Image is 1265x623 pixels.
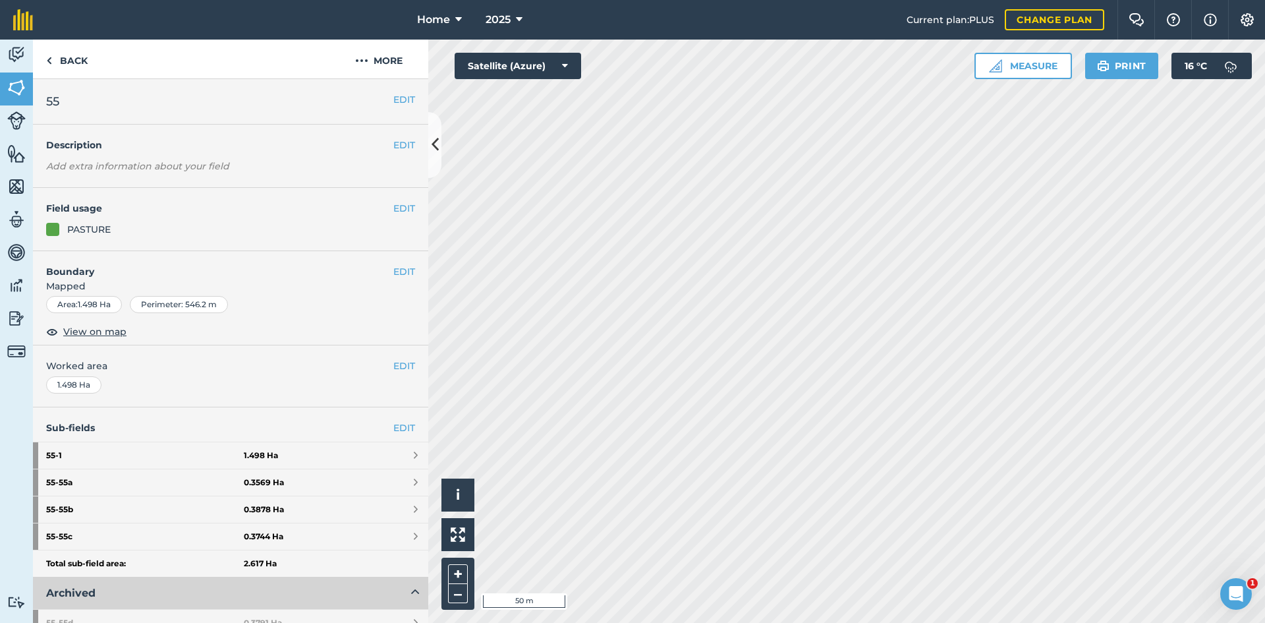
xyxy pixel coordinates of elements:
[7,243,26,262] img: svg+xml;base64,PD94bWwgdmVyc2lvbj0iMS4wIiBlbmNvZGluZz0idXRmLTgiPz4KPCEtLSBHZW5lcmF0b3I6IEFkb2JlIE...
[393,92,415,107] button: EDIT
[33,578,428,609] button: Archived
[907,13,994,27] span: Current plan : PLUS
[1097,58,1110,74] img: svg+xml;base64,PHN2ZyB4bWxucz0iaHR0cDovL3d3dy53My5vcmcvMjAwMC9zdmciIHdpZHRoPSIxOSIgaGVpZ2h0PSIyNC...
[1220,578,1252,610] iframe: Intercom live chat
[1166,13,1181,26] img: A question mark icon
[451,527,465,542] img: Four arrows, one pointing top left, one top right, one bottom right and the last bottom left
[33,469,428,496] a: 55-55a0.3569 Ha
[1239,13,1255,26] img: A cog icon
[46,296,122,313] div: Area : 1.498 Ha
[393,359,415,373] button: EDIT
[974,53,1072,79] button: Measure
[33,496,428,523] a: 55-55b0.3878 Ha
[33,523,428,550] a: 55-55c0.3744 Ha
[1085,53,1159,79] button: Print
[67,222,111,237] div: PASTURE
[33,442,428,469] a: 55-11.498 Ha
[417,12,450,28] span: Home
[7,78,26,98] img: svg+xml;base64,PHN2ZyB4bWxucz0iaHR0cDovL3d3dy53My5vcmcvMjAwMC9zdmciIHdpZHRoPSI1NiIgaGVpZ2h0PSI2MC...
[33,279,428,293] span: Mapped
[393,138,415,152] button: EDIT
[393,201,415,216] button: EDIT
[244,504,284,515] strong: 0.3878 Ha
[1204,12,1217,28] img: svg+xml;base64,PHN2ZyB4bWxucz0iaHR0cDovL3d3dy53My5vcmcvMjAwMC9zdmciIHdpZHRoPSIxNyIgaGVpZ2h0PSIxNy...
[130,296,228,313] div: Perimeter : 546.2 m
[7,596,26,608] img: svg+xml;base64,PD94bWwgdmVyc2lvbj0iMS4wIiBlbmNvZGluZz0idXRmLTgiPz4KPCEtLSBHZW5lcmF0b3I6IEFkb2JlIE...
[244,450,278,461] strong: 1.498 Ha
[244,477,284,488] strong: 0.3569 Ha
[46,324,58,340] img: svg+xml;base64,PHN2ZyB4bWxucz0iaHR0cDovL3d3dy53My5vcmcvMjAwMC9zdmciIHdpZHRoPSIxOCIgaGVpZ2h0PSIyNC...
[46,201,393,216] h4: Field usage
[244,558,277,569] strong: 2.617 Ha
[1247,578,1258,589] span: 1
[7,144,26,163] img: svg+xml;base64,PHN2ZyB4bWxucz0iaHR0cDovL3d3dy53My5vcmcvMjAwMC9zdmciIHdpZHRoPSI1NiIgaGVpZ2h0PSI2MC...
[1218,53,1244,79] img: svg+xml;base64,PD94bWwgdmVyc2lvbj0iMS4wIiBlbmNvZGluZz0idXRmLTgiPz4KPCEtLSBHZW5lcmF0b3I6IEFkb2JlIE...
[393,421,415,435] a: EDIT
[355,53,368,69] img: svg+xml;base64,PHN2ZyB4bWxucz0iaHR0cDovL3d3dy53My5vcmcvMjAwMC9zdmciIHdpZHRoPSIyMCIgaGVpZ2h0PSIyNC...
[989,59,1002,73] img: Ruler icon
[13,9,33,30] img: fieldmargin Logo
[46,92,59,111] span: 55
[448,584,468,603] button: –
[393,264,415,279] button: EDIT
[448,564,468,584] button: +
[46,160,229,172] em: Add extra information about your field
[1185,53,1207,79] span: 16 ° C
[7,210,26,229] img: svg+xml;base64,PD94bWwgdmVyc2lvbj0iMS4wIiBlbmNvZGluZz0idXRmLTgiPz4KPCEtLSBHZW5lcmF0b3I6IEFkb2JlIE...
[46,359,415,373] span: Worked area
[329,40,428,78] button: More
[7,309,26,328] img: svg+xml;base64,PD94bWwgdmVyc2lvbj0iMS4wIiBlbmNvZGluZz0idXRmLTgiPz4KPCEtLSBHZW5lcmF0b3I6IEFkb2JlIE...
[46,53,52,69] img: svg+xml;base64,PHN2ZyB4bWxucz0iaHR0cDovL3d3dy53My5vcmcvMjAwMC9zdmciIHdpZHRoPSI5IiBoZWlnaHQ9IjI0Ii...
[46,523,244,550] strong: 55 - 55c
[486,12,511,28] span: 2025
[63,324,126,339] span: View on map
[46,324,126,340] button: View on map
[456,487,460,503] span: i
[46,138,415,152] h4: Description
[46,442,244,469] strong: 55 - 1
[7,45,26,65] img: svg+xml;base64,PD94bWwgdmVyc2lvbj0iMS4wIiBlbmNvZGluZz0idXRmLTgiPz4KPCEtLSBHZW5lcmF0b3I6IEFkb2JlIE...
[7,111,26,130] img: svg+xml;base64,PD94bWwgdmVyc2lvbj0iMS4wIiBlbmNvZGluZz0idXRmLTgiPz4KPCEtLSBHZW5lcmF0b3I6IEFkb2JlIE...
[7,276,26,295] img: svg+xml;base64,PD94bWwgdmVyc2lvbj0iMS4wIiBlbmNvZGluZz0idXRmLTgiPz4KPCEtLSBHZW5lcmF0b3I6IEFkb2JlIE...
[1171,53,1252,79] button: 16 °C
[1005,9,1104,30] a: Change plan
[46,469,244,496] strong: 55 - 55a
[46,496,244,523] strong: 55 - 55b
[7,177,26,196] img: svg+xml;base64,PHN2ZyB4bWxucz0iaHR0cDovL3d3dy53My5vcmcvMjAwMC9zdmciIHdpZHRoPSI1NiIgaGVpZ2h0PSI2MC...
[33,251,393,279] h4: Boundary
[244,531,283,542] strong: 0.3744 Ha
[33,421,428,435] h4: Sub-fields
[46,558,244,569] strong: Total sub-field area:
[7,342,26,361] img: svg+xml;base64,PD94bWwgdmVyc2lvbj0iMS4wIiBlbmNvZGluZz0idXRmLTgiPz4KPCEtLSBHZW5lcmF0b3I6IEFkb2JlIE...
[455,53,581,79] button: Satellite (Azure)
[441,479,474,512] button: i
[1129,13,1144,26] img: Two speech bubbles overlapping with the left bubble in the forefront
[46,376,101,394] div: 1.498 Ha
[33,40,101,78] a: Back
